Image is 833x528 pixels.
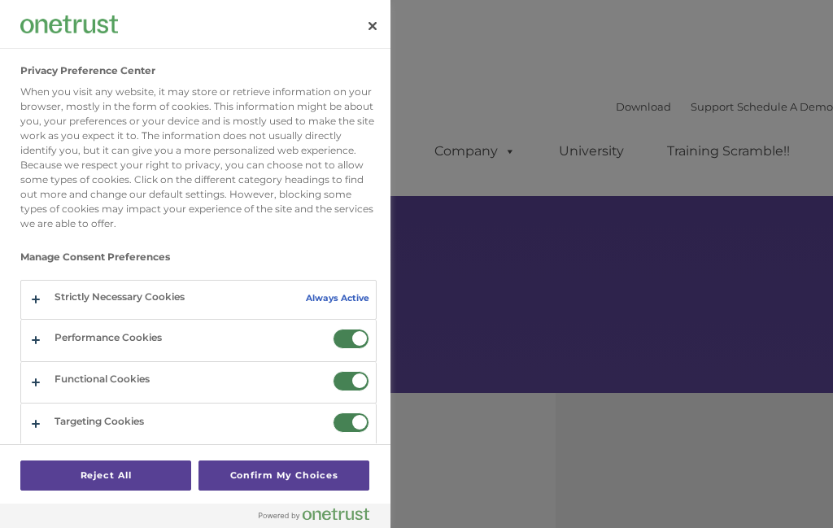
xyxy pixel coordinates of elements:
img: Powered by OneTrust Opens in a new Tab [259,508,369,521]
a: Powered by OneTrust Opens in a new Tab [259,508,382,528]
button: Reject All [20,460,191,491]
h2: Privacy Preference Center [20,65,155,76]
h3: Manage Consent Preferences [20,251,377,271]
button: Close [355,8,390,44]
div: When you visit any website, it may store or retrieve information on your browser, mostly in the f... [20,85,377,231]
img: Company Logo [20,15,118,33]
button: Confirm My Choices [198,460,369,491]
div: Company Logo [20,8,118,41]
